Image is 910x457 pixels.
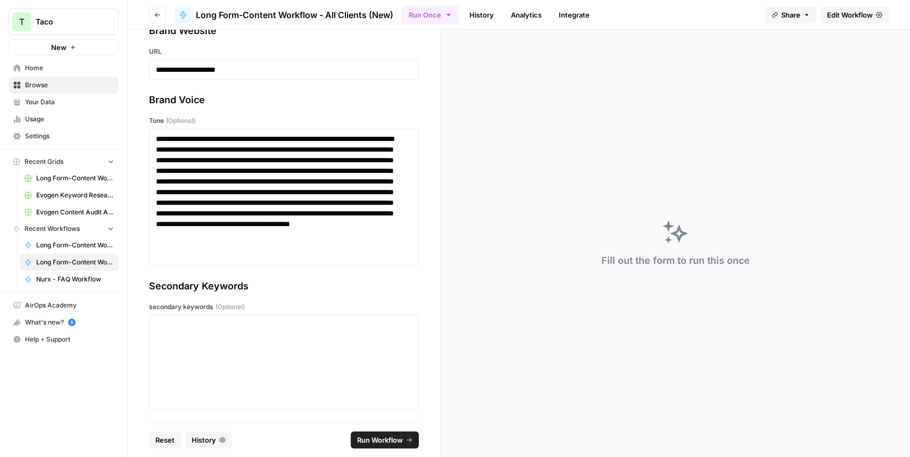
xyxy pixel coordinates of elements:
[185,431,232,448] button: History
[9,9,119,35] button: Workspace: Taco
[9,331,119,348] button: Help + Support
[149,431,181,448] button: Reset
[20,170,119,187] a: Long Form-Content Workflow - AI Clients (New) Grid
[36,240,114,250] span: Long Form-Content Workflow - AI Clients (New)
[9,60,119,77] a: Home
[25,80,114,90] span: Browse
[36,207,114,217] span: Evogen Content Audit Agent Grid
[19,15,24,28] span: T
[402,6,459,24] button: Run Once
[25,301,114,310] span: AirOps Academy
[9,314,118,330] div: What's new?
[25,114,114,124] span: Usage
[9,154,119,170] button: Recent Grids
[9,39,119,55] button: New
[9,77,119,94] a: Browse
[821,6,889,23] a: Edit Workflow
[149,47,419,56] label: URL
[25,63,114,73] span: Home
[20,187,119,204] a: Evogen Keyword Research Agent Grid
[24,157,63,167] span: Recent Grids
[20,204,119,221] a: Evogen Content Audit Agent Grid
[9,128,119,145] a: Settings
[36,16,100,27] span: Taco
[149,279,419,294] div: Secondary Keywords
[196,9,393,21] span: Long Form-Content Workflow - All Clients (New)
[36,257,114,267] span: Long Form-Content Workflow - All Clients (New)
[149,116,419,126] label: Tone
[155,435,175,445] span: Reset
[20,254,119,271] a: Long Form-Content Workflow - All Clients (New)
[9,111,119,128] a: Usage
[149,93,419,107] div: Brand Voice
[166,116,195,126] span: (Optional)
[20,271,119,288] a: Nurx - FAQ Workflow
[552,6,596,23] a: Integrate
[25,131,114,141] span: Settings
[765,6,816,23] button: Share
[351,431,419,448] button: Run Workflow
[70,320,73,325] text: 5
[25,335,114,344] span: Help + Support
[24,224,80,234] span: Recent Workflows
[9,94,119,111] a: Your Data
[216,302,245,312] span: (Optional)
[781,10,800,20] span: Share
[827,10,873,20] span: Edit Workflow
[20,237,119,254] a: Long Form-Content Workflow - AI Clients (New)
[149,23,419,38] div: Brand Website
[601,253,750,268] div: Fill out the form to run this once
[192,435,216,445] span: History
[9,221,119,237] button: Recent Workflows
[68,319,76,326] a: 5
[149,302,419,312] label: secondary keywords
[36,190,114,200] span: Evogen Keyword Research Agent Grid
[357,435,403,445] span: Run Workflow
[504,6,548,23] a: Analytics
[36,275,114,284] span: Nurx - FAQ Workflow
[175,6,393,23] a: Long Form-Content Workflow - All Clients (New)
[51,42,67,53] span: New
[9,314,119,331] button: What's new? 5
[36,173,114,183] span: Long Form-Content Workflow - AI Clients (New) Grid
[9,297,119,314] a: AirOps Academy
[463,6,500,23] a: History
[25,97,114,107] span: Your Data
